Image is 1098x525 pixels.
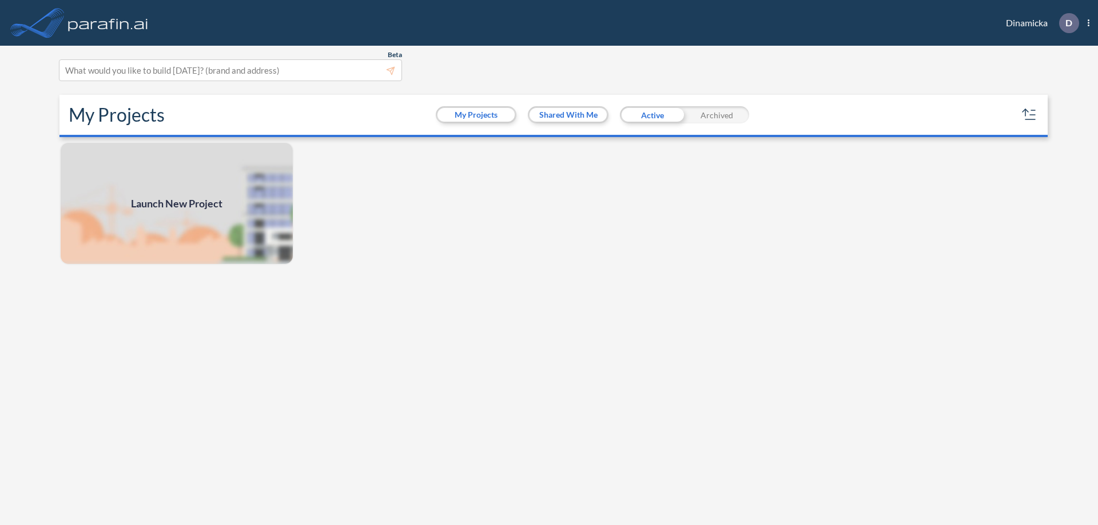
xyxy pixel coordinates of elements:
[989,13,1089,33] div: Dinamicka
[1020,106,1039,124] button: sort
[685,106,749,123] div: Archived
[388,50,402,59] span: Beta
[59,142,294,265] a: Launch New Project
[66,11,150,34] img: logo
[620,106,685,123] div: Active
[69,104,165,126] h2: My Projects
[530,108,607,122] button: Shared With Me
[437,108,515,122] button: My Projects
[131,196,222,211] span: Launch New Project
[1065,18,1072,28] p: D
[59,142,294,265] img: add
